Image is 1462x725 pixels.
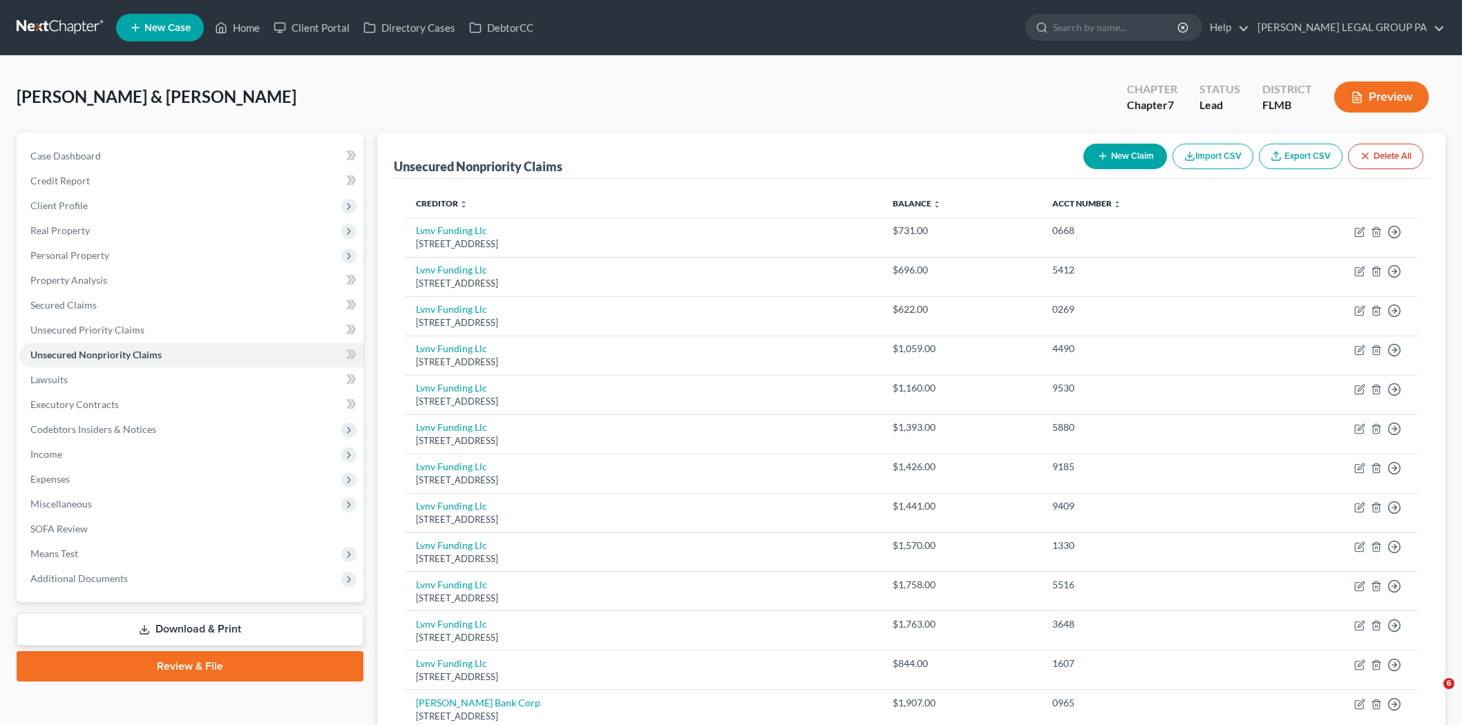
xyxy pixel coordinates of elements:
[893,302,1030,316] div: $622.00
[1199,97,1240,113] div: Lead
[19,268,363,293] a: Property Analysis
[30,349,162,360] span: Unsecured Nonpriority Claims
[416,657,487,669] a: Lvnv Funding Llc
[893,420,1030,434] div: $1,393.00
[1203,15,1249,40] a: Help
[893,617,1030,631] div: $1,763.00
[30,324,144,336] span: Unsecured Priority Claims
[1052,460,1237,474] div: 9185
[1052,224,1237,238] div: 0668
[416,697,540,708] a: [PERSON_NAME] Bank Corp
[416,277,871,290] div: [STREET_ADDRESS]
[416,670,871,684] div: [STREET_ADDRESS]
[893,499,1030,513] div: $1,441.00
[416,224,487,236] a: Lvnv Funding Llc
[208,15,267,40] a: Home
[416,513,871,526] div: [STREET_ADDRESS]
[144,23,191,33] span: New Case
[30,498,92,510] span: Miscellaneous
[1052,420,1237,434] div: 5880
[19,392,363,417] a: Executory Contracts
[30,224,90,236] span: Real Property
[394,158,562,175] div: Unsecured Nonpriority Claims
[1052,342,1237,356] div: 4490
[416,539,487,551] a: Lvnv Funding Llc
[416,356,871,369] div: [STREET_ADDRESS]
[416,264,487,275] a: Lvnv Funding Llc
[30,523,88,534] span: SOFA Review
[416,316,871,329] div: [STREET_ADDRESS]
[416,631,871,644] div: [STREET_ADDRESS]
[1052,198,1121,209] a: Acct Number unfold_more
[462,15,540,40] a: DebtorCC
[1334,81,1429,113] button: Preview
[1262,81,1312,97] div: District
[1348,144,1423,169] button: Delete All
[30,274,107,286] span: Property Analysis
[30,175,90,186] span: Credit Report
[30,448,62,460] span: Income
[459,200,468,209] i: unfold_more
[1259,144,1342,169] a: Export CSV
[893,539,1030,552] div: $1,570.00
[893,263,1030,277] div: $696.00
[17,651,363,681] a: Review & File
[30,299,97,311] span: Secured Claims
[30,200,88,211] span: Client Profile
[30,374,68,385] span: Lawsuits
[416,474,871,487] div: [STREET_ADDRESS]
[1113,200,1121,209] i: unfold_more
[17,613,363,646] a: Download & Print
[416,592,871,605] div: [STREET_ADDRESS]
[416,395,871,408] div: [STREET_ADDRESS]
[1053,14,1179,40] input: Search by name...
[416,710,871,723] div: [STREET_ADDRESS]
[19,342,363,367] a: Unsecured Nonpriority Claims
[893,381,1030,395] div: $1,160.00
[1251,15,1445,40] a: [PERSON_NAME] LEGAL GROUP PA
[1052,578,1237,592] div: 5516
[416,461,487,472] a: Lvnv Funding Llc
[1127,97,1177,113] div: Chapter
[30,249,109,261] span: Personal Property
[1262,97,1312,113] div: FLMB
[1052,617,1237,631] div: 3648
[893,460,1030,474] div: $1,426.00
[416,238,871,251] div: [STREET_ADDRESS]
[416,421,487,433] a: Lvnv Funding Llc
[357,15,462,40] a: Directory Cases
[1415,678,1448,711] iframe: Intercom live chat
[1127,81,1177,97] div: Chapter
[30,423,156,435] span: Codebtors Insiders & Notices
[416,303,487,315] a: Lvnv Funding Llc
[416,342,487,354] a: Lvnv Funding Llc
[893,224,1030,238] div: $731.00
[19,367,363,392] a: Lawsuits
[30,150,101,162] span: Case Dashboard
[30,473,70,485] span: Expenses
[893,342,1030,356] div: $1,059.00
[893,198,941,209] a: Balance unfold_more
[1199,81,1240,97] div: Status
[1052,539,1237,552] div: 1330
[1052,499,1237,513] div: 9409
[1443,678,1454,689] span: 6
[30,572,128,584] span: Additional Documents
[19,516,363,541] a: SOFA Review
[267,15,357,40] a: Client Portal
[19,318,363,342] a: Unsecured Priority Claims
[893,578,1030,592] div: $1,758.00
[416,579,487,590] a: Lvnv Funding Llc
[1083,144,1167,169] button: New Claim
[416,552,871,565] div: [STREET_ADDRESS]
[1173,144,1253,169] button: Import CSV
[17,86,296,106] span: [PERSON_NAME] & [PERSON_NAME]
[416,382,487,394] a: Lvnv Funding Llc
[416,434,871,447] div: [STREET_ADDRESS]
[1052,657,1237,670] div: 1607
[19,168,363,193] a: Credit Report
[19,144,363,168] a: Case Dashboard
[416,198,468,209] a: Creditor unfold_more
[893,657,1030,670] div: $844.00
[893,696,1030,710] div: $1,907.00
